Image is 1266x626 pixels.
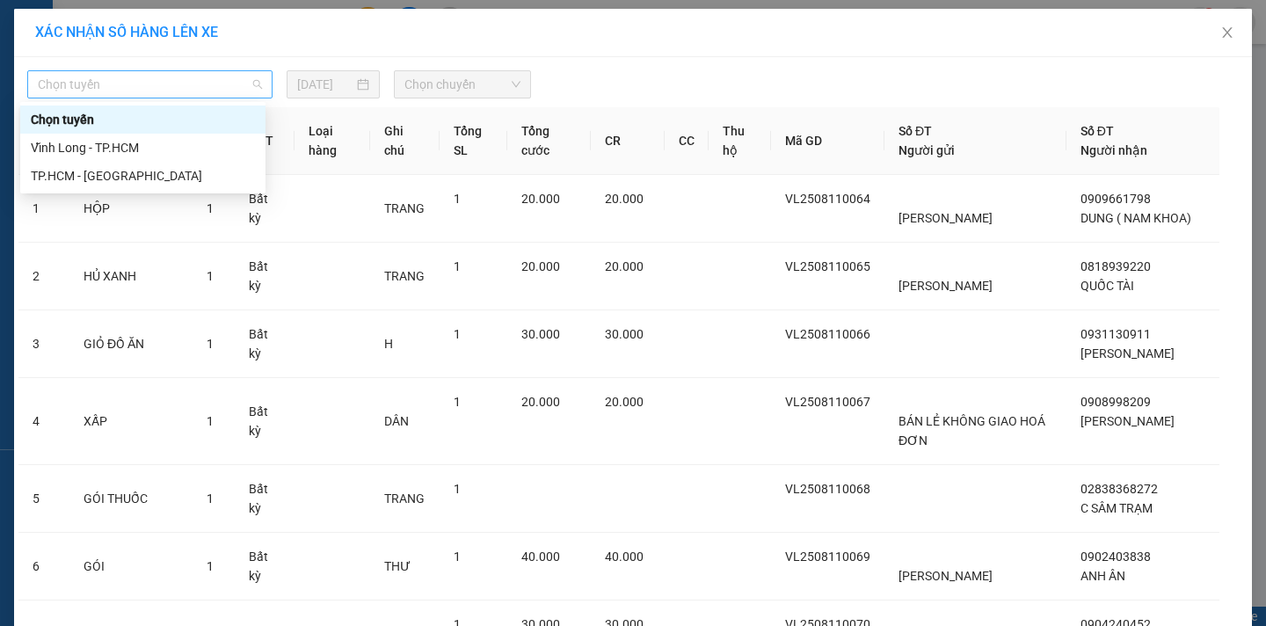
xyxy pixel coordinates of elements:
td: Bất kỳ [235,175,295,243]
span: BÁN LẺ KHÔNG GIAO HOÁ ĐƠN [899,414,1045,448]
div: [PERSON_NAME] [114,57,255,78]
span: 0818939220 [1080,259,1151,273]
th: STT [18,107,69,175]
th: CC [665,107,709,175]
span: Chọn chuyến [404,71,520,98]
span: Số ĐT [899,124,932,138]
td: HỦ XANH [69,243,193,310]
span: 40.000 [605,550,644,564]
span: VL2508110067 [785,395,870,409]
th: Tổng SL [440,107,507,175]
span: ANH ÂN [1080,569,1125,583]
span: 1 [207,337,214,351]
span: [PERSON_NAME] [899,211,993,225]
span: Chọn tuyến [38,71,262,98]
td: Bất kỳ [235,533,295,601]
span: 0908998209 [1080,395,1151,409]
span: 1 [207,269,214,283]
th: Thu hộ [709,107,771,175]
span: 0909661798 [1080,192,1151,206]
span: 20.000 [521,395,560,409]
span: [PERSON_NAME] [1080,414,1175,428]
span: DUNG ( NAM KHOA) [1080,211,1191,225]
span: QUỐC TÀI [1080,279,1134,293]
span: Gửi: [15,17,42,35]
span: Số ĐT [1080,124,1114,138]
span: close [1220,25,1234,40]
td: 1 [18,175,69,243]
td: 4 [18,378,69,465]
td: Bất kỳ [235,465,295,533]
span: 30.000 [521,327,560,341]
span: 30.000 [605,327,644,341]
button: Close [1203,9,1252,58]
div: TP.HCM - [GEOGRAPHIC_DATA] [31,166,255,186]
span: [PERSON_NAME] [899,569,993,583]
span: 1 [454,327,461,341]
span: DÂN [384,414,409,428]
div: Vĩnh Long - TP.HCM [20,134,266,162]
td: HỘP [69,175,193,243]
div: BÁN LẺ KHÔNG GIAO HOÁ ĐƠN [15,57,102,142]
span: 20.000 [605,259,644,273]
span: TRANG [384,269,425,283]
span: TRANG [384,201,425,215]
div: TP.HCM - Vĩnh Long [20,162,266,190]
td: GÓI THUỐC [69,465,193,533]
span: Nhận: [114,17,156,35]
td: Bất kỳ [235,310,295,378]
input: 11/08/2025 [297,75,354,94]
span: 20.000 [605,192,644,206]
div: Vĩnh Long [15,15,102,57]
td: XẤP [69,378,193,465]
span: 1 [207,201,214,215]
th: CR [591,107,665,175]
div: Chọn tuyến [20,106,266,134]
span: 1 [454,482,461,496]
span: 0931130911 [1080,327,1151,341]
div: Chọn tuyến [31,110,255,129]
span: VL2508110065 [785,259,870,273]
div: Vĩnh Long - TP.HCM [31,138,255,157]
td: GIỎ ĐỒ ĂN [69,310,193,378]
div: TP. [PERSON_NAME] [114,15,255,57]
span: 20.000 [521,192,560,206]
td: 2 [18,243,69,310]
span: VL2508110069 [785,550,870,564]
span: 1 [207,559,214,573]
span: 20.000 [605,395,644,409]
span: THƯ [384,559,411,573]
td: Bất kỳ [235,243,295,310]
span: 1 [454,192,461,206]
span: VL2508110068 [785,482,870,496]
span: 1 [454,259,461,273]
td: 3 [18,310,69,378]
span: [PERSON_NAME] [899,279,993,293]
span: 1 [207,414,214,428]
span: TRANG [384,491,425,506]
th: Loại hàng [295,107,370,175]
span: H [384,337,393,351]
td: GÓI [69,533,193,601]
span: 02838368272 [1080,482,1158,496]
span: [PERSON_NAME] [1080,346,1175,360]
div: 0908998209 [114,78,255,103]
span: C SÂM TRẠM [1080,501,1153,515]
span: 40.000 [521,550,560,564]
td: 5 [18,465,69,533]
span: 0902403838 [1080,550,1151,564]
span: VL2508110064 [785,192,870,206]
span: 1 [207,491,214,506]
span: Người gửi [899,143,955,157]
span: 1 [454,395,461,409]
td: 6 [18,533,69,601]
span: 20.000 [521,259,560,273]
span: 1 [454,550,461,564]
td: Bất kỳ [235,378,295,465]
th: Mã GD [771,107,884,175]
th: Tổng cước [507,107,591,175]
span: VL2508110066 [785,327,870,341]
span: XÁC NHẬN SỐ HÀNG LÊN XE [35,24,218,40]
th: Ghi chú [370,107,440,175]
span: Người nhận [1080,143,1147,157]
